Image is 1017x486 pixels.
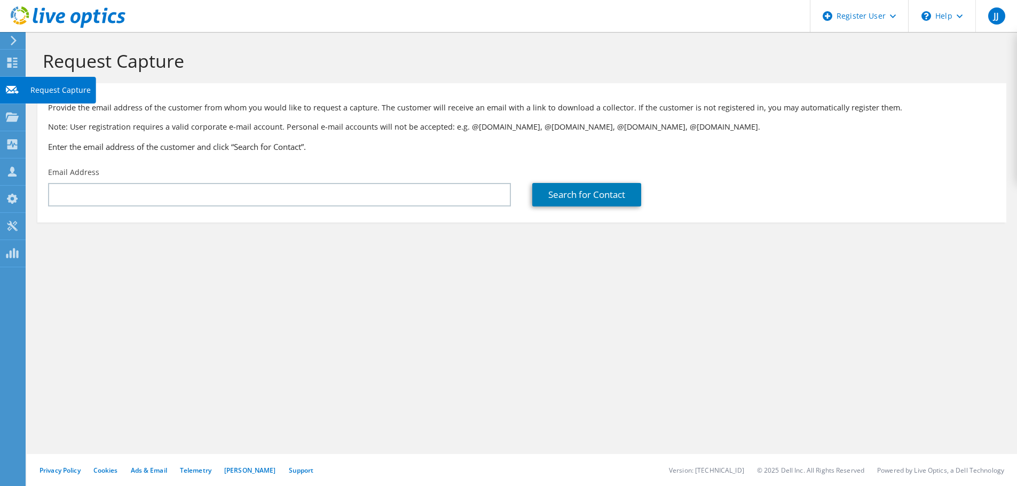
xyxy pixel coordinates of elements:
[180,466,211,475] a: Telemetry
[289,466,314,475] a: Support
[921,11,931,21] svg: \n
[43,50,996,72] h1: Request Capture
[48,102,996,114] p: Provide the email address of the customer from whom you would like to request a capture. The cust...
[877,466,1004,475] li: Powered by Live Optics, a Dell Technology
[25,77,96,103] div: Request Capture
[48,121,996,133] p: Note: User registration requires a valid corporate e-mail account. Personal e-mail accounts will ...
[93,466,118,475] a: Cookies
[988,7,1005,25] span: JJ
[131,466,167,475] a: Ads & Email
[40,466,81,475] a: Privacy Policy
[224,466,276,475] a: [PERSON_NAME]
[532,183,641,206] a: Search for Contact
[757,466,864,475] li: © 2025 Dell Inc. All Rights Reserved
[48,141,996,153] h3: Enter the email address of the customer and click “Search for Contact”.
[48,167,99,178] label: Email Address
[669,466,744,475] li: Version: [TECHNICAL_ID]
